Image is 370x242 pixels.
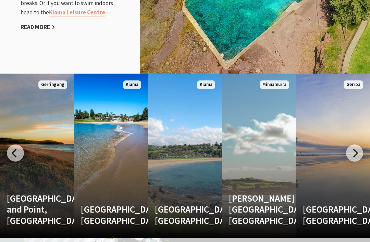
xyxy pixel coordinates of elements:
h4: [GEOGRAPHIC_DATA] and Point, [GEOGRAPHIC_DATA] [7,193,56,226]
h4: [GEOGRAPHIC_DATA], [GEOGRAPHIC_DATA] [303,204,352,226]
a: Read More [21,23,55,31]
a: Kiama Leisure Centre [49,9,105,16]
h4: [PERSON_NAME][GEOGRAPHIC_DATA], [GEOGRAPHIC_DATA] [229,193,278,226]
a: [PERSON_NAME][GEOGRAPHIC_DATA], [GEOGRAPHIC_DATA] Minnamurra [222,74,296,238]
h4: [GEOGRAPHIC_DATA], [GEOGRAPHIC_DATA] [81,204,130,226]
span: Gerringong [38,80,67,89]
span: Kiama [123,80,141,89]
a: [GEOGRAPHIC_DATA], [GEOGRAPHIC_DATA] Kiama [148,74,222,238]
a: Another Image Used [GEOGRAPHIC_DATA], [GEOGRAPHIC_DATA] Gerroa [296,74,370,238]
span: Gerroa [344,80,363,89]
a: [GEOGRAPHIC_DATA], [GEOGRAPHIC_DATA] Kiama [74,74,148,238]
span: Minnamurra [260,80,289,89]
span: Kiama [197,80,215,89]
h4: [GEOGRAPHIC_DATA], [GEOGRAPHIC_DATA] [155,204,204,226]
